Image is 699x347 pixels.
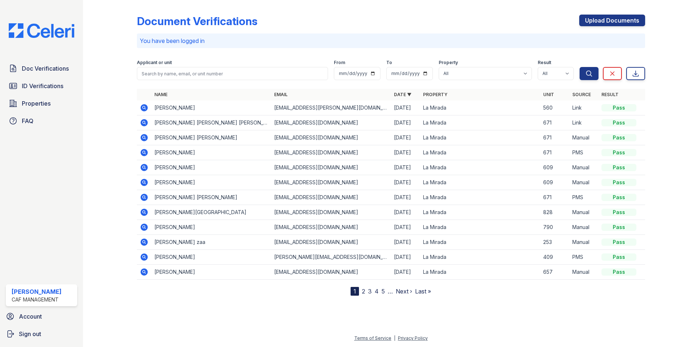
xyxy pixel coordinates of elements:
label: Property [439,60,458,66]
td: [DATE] [391,190,420,205]
td: [DATE] [391,250,420,265]
label: Applicant or unit [137,60,172,66]
td: Manual [569,235,599,250]
label: Result [538,60,551,66]
td: [PERSON_NAME][EMAIL_ADDRESS][DOMAIN_NAME] [271,250,391,265]
div: Pass [601,194,636,201]
td: La Mirada [420,115,540,130]
td: PMS [569,190,599,205]
div: Pass [601,149,636,156]
td: Manual [569,130,599,145]
td: [PERSON_NAME] [151,160,271,175]
td: 828 [540,205,569,220]
div: | [394,335,395,341]
a: Sign out [3,327,80,341]
a: Upload Documents [579,15,645,26]
td: [PERSON_NAME] [151,265,271,280]
td: La Mirada [420,205,540,220]
td: [EMAIL_ADDRESS][DOMAIN_NAME] [271,145,391,160]
td: 560 [540,100,569,115]
td: [DATE] [391,130,420,145]
td: [PERSON_NAME] [151,175,271,190]
td: Manual [569,175,599,190]
td: 790 [540,220,569,235]
span: Sign out [19,330,41,338]
div: 1 [351,287,359,296]
td: [EMAIL_ADDRESS][DOMAIN_NAME] [271,175,391,190]
td: [EMAIL_ADDRESS][DOMAIN_NAME] [271,235,391,250]
span: FAQ [22,117,33,125]
a: Name [154,92,167,97]
td: [DATE] [391,175,420,190]
td: 609 [540,175,569,190]
td: [PERSON_NAME] [151,145,271,160]
td: La Mirada [420,220,540,235]
td: [EMAIL_ADDRESS][DOMAIN_NAME] [271,115,391,130]
a: Email [274,92,288,97]
td: [EMAIL_ADDRESS][DOMAIN_NAME] [271,265,391,280]
div: Pass [601,104,636,111]
td: [PERSON_NAME] [PERSON_NAME] [151,190,271,205]
td: [EMAIL_ADDRESS][PERSON_NAME][DOMAIN_NAME] [271,100,391,115]
td: Link [569,115,599,130]
a: 3 [368,288,372,295]
td: [EMAIL_ADDRESS][DOMAIN_NAME] [271,220,391,235]
td: La Mirada [420,235,540,250]
td: PMS [569,250,599,265]
a: 2 [362,288,365,295]
span: Properties [22,99,51,108]
td: [EMAIL_ADDRESS][DOMAIN_NAME] [271,190,391,205]
td: 671 [540,145,569,160]
div: Pass [601,253,636,261]
td: [EMAIL_ADDRESS][DOMAIN_NAME] [271,205,391,220]
a: Properties [6,96,77,111]
img: CE_Logo_Blue-a8612792a0a2168367f1c8372b55b34899dd931a85d93a1a3d3e32e68fde9ad4.png [3,23,80,38]
td: Link [569,100,599,115]
div: [PERSON_NAME] [12,287,62,296]
td: [DATE] [391,160,420,175]
span: Doc Verifications [22,64,69,73]
div: Pass [601,164,636,171]
div: Pass [601,238,636,246]
td: 609 [540,160,569,175]
a: Account [3,309,80,324]
a: Result [601,92,619,97]
td: [DATE] [391,115,420,130]
a: Next › [396,288,412,295]
a: Source [572,92,591,97]
td: [DATE] [391,220,420,235]
td: [PERSON_NAME] [151,250,271,265]
div: Pass [601,268,636,276]
td: La Mirada [420,130,540,145]
td: [PERSON_NAME] [PERSON_NAME] [151,130,271,145]
td: 657 [540,265,569,280]
a: Property [423,92,447,97]
a: 4 [375,288,379,295]
p: You have been logged in [140,36,642,45]
a: Last » [415,288,431,295]
td: [PERSON_NAME] [PERSON_NAME] [PERSON_NAME] [151,115,271,130]
td: [EMAIL_ADDRESS][DOMAIN_NAME] [271,160,391,175]
td: [DATE] [391,145,420,160]
input: Search by name, email, or unit number [137,67,328,80]
div: Pass [601,209,636,216]
td: La Mirada [420,100,540,115]
td: La Mirada [420,175,540,190]
td: 671 [540,115,569,130]
span: Account [19,312,42,321]
td: Manual [569,220,599,235]
a: 5 [382,288,385,295]
div: CAF Management [12,296,62,303]
td: [DATE] [391,235,420,250]
td: PMS [569,145,599,160]
td: Manual [569,160,599,175]
td: [DATE] [391,205,420,220]
a: FAQ [6,114,77,128]
td: La Mirada [420,250,540,265]
a: Date ▼ [394,92,411,97]
td: [EMAIL_ADDRESS][DOMAIN_NAME] [271,130,391,145]
div: Pass [601,179,636,186]
td: [PERSON_NAME] [151,100,271,115]
span: … [388,287,393,296]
